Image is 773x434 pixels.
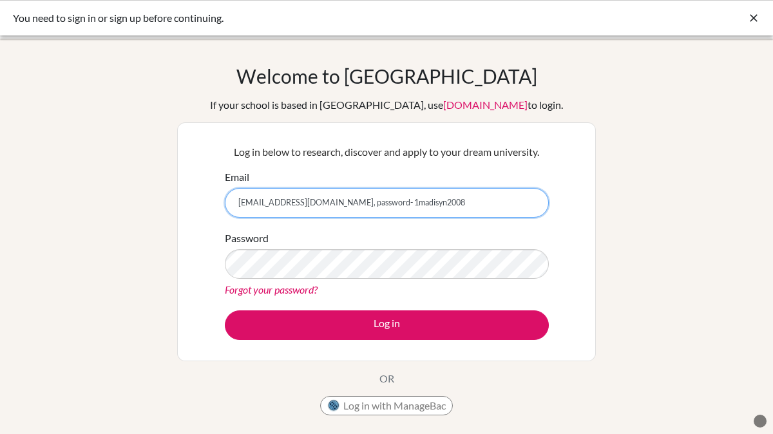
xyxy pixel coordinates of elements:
[236,64,537,88] h1: Welcome to [GEOGRAPHIC_DATA]
[225,310,549,340] button: Log in
[443,99,528,111] a: [DOMAIN_NAME]
[225,144,549,160] p: Log in below to research, discover and apply to your dream university.
[13,10,567,26] div: You need to sign in or sign up before continuing.
[379,371,394,386] p: OR
[225,169,249,185] label: Email
[320,396,453,415] button: Log in with ManageBac
[210,97,563,113] div: If your school is based in [GEOGRAPHIC_DATA], use to login.
[225,283,318,296] a: Forgot your password?
[754,415,767,428] div: What Font?
[225,231,269,246] label: Password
